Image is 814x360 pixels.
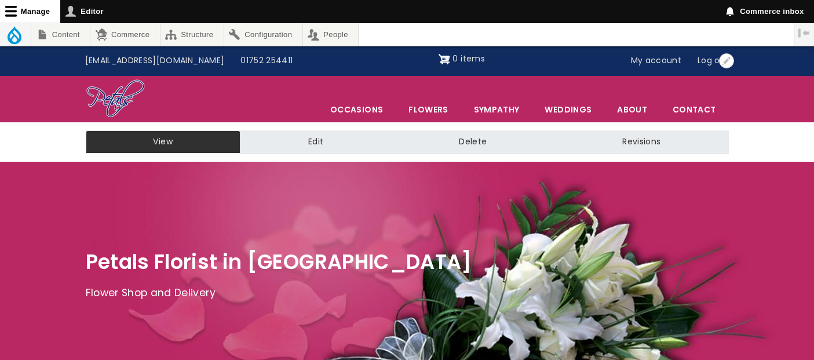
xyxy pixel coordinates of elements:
a: People [303,23,359,46]
a: About [605,97,659,122]
button: Open User account menu configuration options [719,53,734,68]
a: Delete [391,130,554,154]
a: 01752 254411 [232,50,301,72]
a: Contact [660,97,728,122]
a: Commerce [90,23,159,46]
a: Revisions [554,130,728,154]
span: Weddings [532,97,604,122]
a: Content [31,23,90,46]
a: Shopping cart 0 items [439,50,485,68]
span: 0 items [452,53,484,64]
button: Vertical orientation [794,23,814,43]
a: Flowers [396,97,460,122]
span: Petals Florist in [GEOGRAPHIC_DATA] [86,248,472,276]
p: Flower Shop and Delivery [86,285,729,302]
a: Configuration [224,23,302,46]
a: My account [623,50,690,72]
span: Occasions [318,97,395,122]
a: Structure [160,23,224,46]
img: Shopping cart [439,50,450,68]
a: Log out [689,50,737,72]
img: Home [86,79,145,119]
a: [EMAIL_ADDRESS][DOMAIN_NAME] [77,50,233,72]
nav: Tabs [77,130,738,154]
a: Edit [240,130,391,154]
a: Sympathy [462,97,532,122]
a: View [86,130,240,154]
